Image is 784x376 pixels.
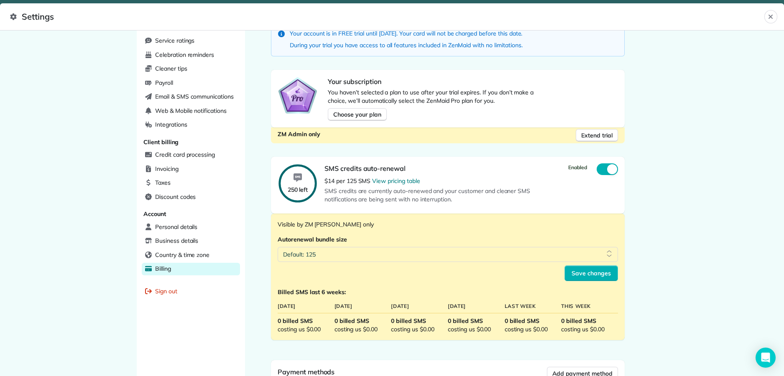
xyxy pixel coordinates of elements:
[278,288,346,296] p: Billed SMS last 6 weeks:
[328,88,537,105] p: You haven’t selected a plan to use after your trial expires. If you don’t make a choice, we’ll au...
[143,138,179,146] span: Client billing
[155,165,179,173] span: Invoicing
[155,36,194,45] span: Service ratings
[391,317,426,325] a: 0 billed SMS
[142,149,240,161] a: Credit card processing
[278,368,335,376] span: Payment methods
[278,317,313,325] a: 0 billed SMS
[142,263,240,275] a: Billing
[142,249,240,262] a: Country & time zone
[756,348,776,368] div: Open Intercom Messenger
[278,325,335,333] p: costing us $0.00
[142,77,240,89] a: Payroll
[278,220,618,229] p: Visible by ZM [PERSON_NAME] only
[581,131,613,140] span: Extend trial
[142,63,240,75] a: Cleaner tips
[576,129,618,142] button: Extend trial
[328,108,386,121] button: Choose your plan
[391,303,448,313] td: [DATE]
[142,91,240,103] a: Email & SMS communications
[391,325,448,333] p: costing us $0.00
[155,51,214,59] span: Celebration reminders
[764,10,777,23] button: Close
[155,236,198,245] span: Business details
[142,119,240,131] a: Integrations
[561,325,618,333] p: costing us $0.00
[155,264,171,273] span: Billing
[278,235,618,244] p: Autorenewal bundle size
[155,251,209,259] span: Country & time zone
[505,325,562,333] p: costing us $0.00
[142,105,240,117] a: Web & Mobile notifications
[505,303,562,313] td: Last week
[290,29,523,38] p: Your account is in FREE trial until [DATE]. Your card will not be charged before this date.
[328,77,381,86] span: Your subscription
[142,35,240,47] a: Service ratings
[564,265,618,281] button: Save changes
[335,303,391,313] td: [DATE]
[155,79,173,87] span: Payroll
[155,92,234,101] span: Email & SMS communications
[448,317,483,325] a: 0 billed SMS
[278,303,335,313] td: [DATE]
[324,177,372,185] span: $14 per 125 SMS
[155,193,196,201] span: Discount codes
[155,150,215,159] span: Credit card processing
[561,317,596,325] a: 0 billed SMS
[448,325,505,333] p: costing us $0.00
[155,64,187,73] span: Cleaner tips
[142,235,240,247] a: Business details
[324,187,550,203] span: SMS credits are currently auto-renewed and your customer and cleaner SMS notifications are being ...
[155,107,227,115] span: Web & Mobile notifications
[505,317,540,325] a: 0 billed SMS
[155,120,187,129] span: Integrations
[10,10,764,23] span: Settings
[155,287,177,295] span: Sign out
[142,191,240,203] a: Discount codes
[372,177,420,185] a: View pricing table
[324,164,406,173] span: SMS credits auto-renewal
[335,325,391,333] p: costing us $0.00
[142,49,240,61] a: Celebration reminders
[290,41,523,49] p: During your trial you have access to all features included in ZenMaid with no limitations.
[561,303,618,313] td: This week
[142,177,240,189] a: Taxes
[572,269,611,277] span: Save changes
[143,24,168,32] span: Features
[278,76,318,114] img: ZenMaid Pro Plan Badge
[142,285,240,298] a: Sign out
[155,223,197,231] span: Personal details
[142,163,240,175] a: Invoicing
[335,317,370,325] a: 0 billed SMS
[143,210,166,218] span: Account
[155,178,171,187] span: Taxes
[333,110,381,119] span: Choose your plan
[448,303,505,313] td: [DATE]
[142,221,240,234] a: Personal details
[568,164,587,170] span: Enabled
[278,130,320,138] span: ZM Admin only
